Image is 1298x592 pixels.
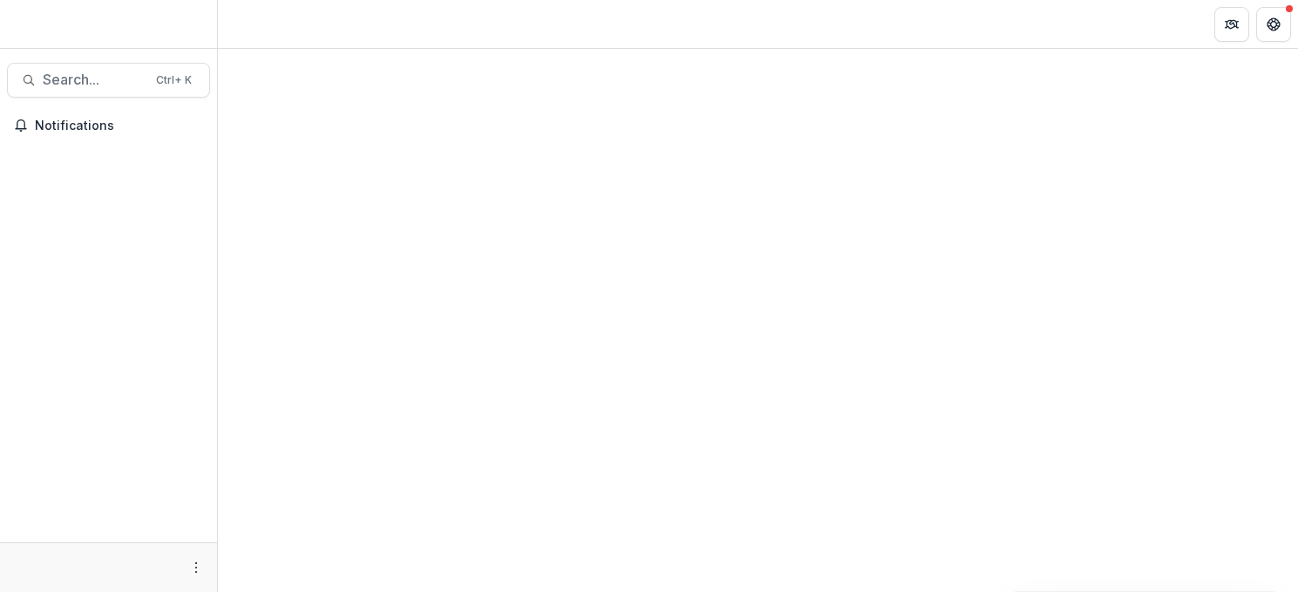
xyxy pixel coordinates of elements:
div: Ctrl + K [153,71,195,90]
button: Partners [1214,7,1249,42]
button: Notifications [7,112,210,139]
button: Get Help [1256,7,1291,42]
button: Search... [7,63,210,98]
nav: breadcrumb [225,11,299,37]
span: Notifications [35,119,203,133]
button: More [186,557,207,578]
span: Search... [43,71,146,88]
